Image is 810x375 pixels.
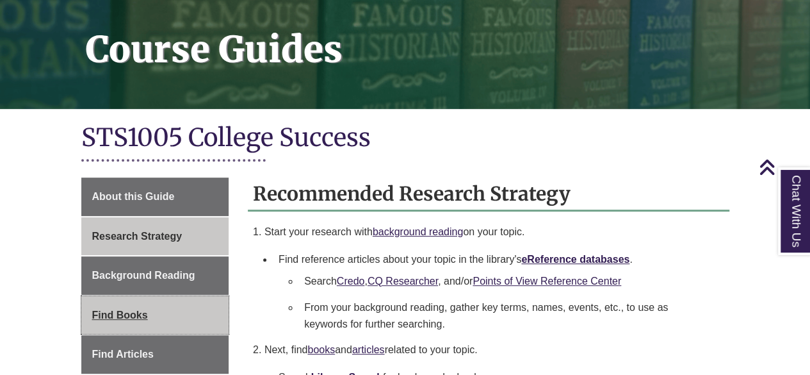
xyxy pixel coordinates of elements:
[92,231,182,242] span: Research Strategy
[81,256,229,295] a: Background Reading
[81,122,729,156] h1: STS1005 College Success
[253,224,724,240] p: 1. Start your research with on your topic.
[248,178,729,212] h2: Recommended Research Strategy
[81,217,229,256] a: Research Strategy
[92,310,148,321] span: Find Books
[299,294,719,337] li: From your background reading, gather key terms, names, events, etc., to use as keywords for furth...
[81,178,229,216] a: About this Guide
[92,349,154,360] span: Find Articles
[337,276,365,287] a: Credo
[81,335,229,374] a: Find Articles
[92,270,195,281] span: Background Reading
[81,296,229,335] a: Find Books
[92,191,175,202] span: About this Guide
[307,344,335,355] a: books
[273,246,724,342] li: Find reference articles about your topic in the library's .
[759,158,807,176] a: Back to Top
[373,226,463,237] a: background reading
[368,276,438,287] a: CQ Researcher
[299,268,719,295] li: Search , , and/or
[473,276,621,287] a: Points of View Reference Center
[521,254,629,265] a: eReference databases
[352,344,385,355] a: articles
[253,342,724,358] p: 2. Next, find and related to your topic.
